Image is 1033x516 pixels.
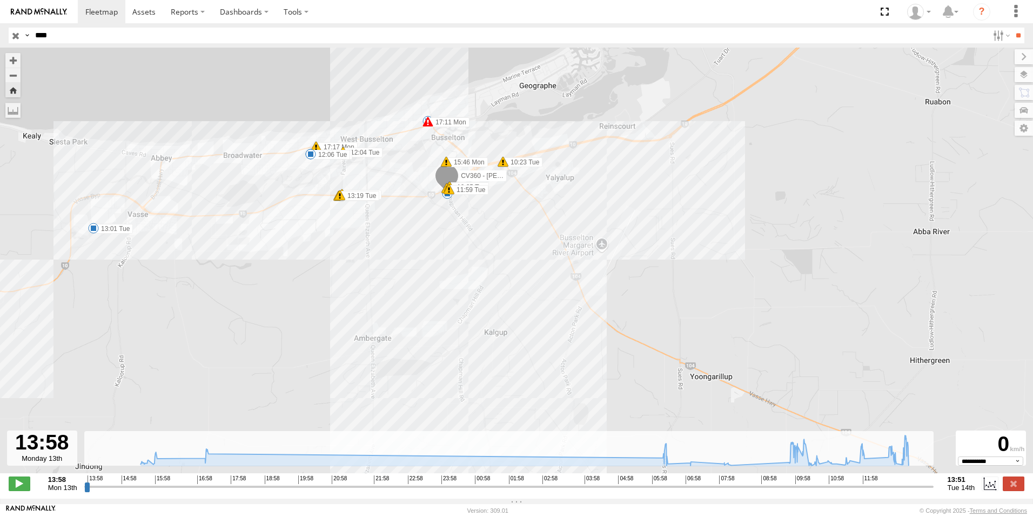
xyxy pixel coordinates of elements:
[340,191,379,201] label: 13:19 Tue
[155,475,170,484] span: 15:58
[686,475,701,484] span: 06:58
[311,150,350,160] label: 12:06 Tue
[298,475,313,484] span: 19:58
[618,475,633,484] span: 04:58
[467,507,508,514] div: Version: 309.01
[6,505,56,516] a: Visit our Website
[408,475,423,484] span: 22:58
[920,507,1027,514] div: © Copyright 2025 -
[5,68,21,83] button: Zoom out
[231,475,246,484] span: 17:58
[970,507,1027,514] a: Terms and Conditions
[5,83,21,97] button: Zoom Home
[9,477,30,491] label: Play/Stop
[449,185,488,195] label: 11:59 Tue
[503,157,542,167] label: 10:23 Tue
[948,484,975,492] span: Tue 14th Oct 2025
[441,475,457,484] span: 23:58
[973,3,990,21] i: ?
[316,142,358,152] label: 17:17 Mon
[903,4,935,20] div: Graham Broom
[442,188,453,199] div: 5
[761,475,776,484] span: 08:58
[461,172,540,180] span: CV360 - [PERSON_NAME]
[509,475,524,484] span: 01:58
[863,475,878,484] span: 11:58
[374,475,389,484] span: 21:58
[343,148,383,157] label: 12:04 Tue
[948,475,975,484] strong: 13:51
[23,28,31,43] label: Search Query
[542,475,558,484] span: 02:58
[48,475,77,484] strong: 13:58
[829,475,844,484] span: 10:58
[989,28,1012,43] label: Search Filter Options
[719,475,734,484] span: 07:58
[446,157,488,167] label: 15:46 Mon
[5,53,21,68] button: Zoom in
[48,484,77,492] span: Mon 13th Oct 2025
[450,182,489,192] label: 10:25 Tue
[332,475,347,484] span: 20:58
[93,224,133,234] label: 13:01 Tue
[1015,121,1033,136] label: Map Settings
[88,475,103,484] span: 13:58
[197,475,212,484] span: 16:58
[585,475,600,484] span: 03:58
[428,117,469,127] label: 17:11 Mon
[122,475,137,484] span: 14:58
[342,190,381,200] label: 06:23 Tue
[265,475,280,484] span: 18:58
[652,475,667,484] span: 05:58
[1003,477,1024,491] label: Close
[5,103,21,118] label: Measure
[11,8,67,16] img: rand-logo.svg
[957,432,1024,457] div: 0
[475,475,490,484] span: 00:58
[795,475,810,484] span: 09:58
